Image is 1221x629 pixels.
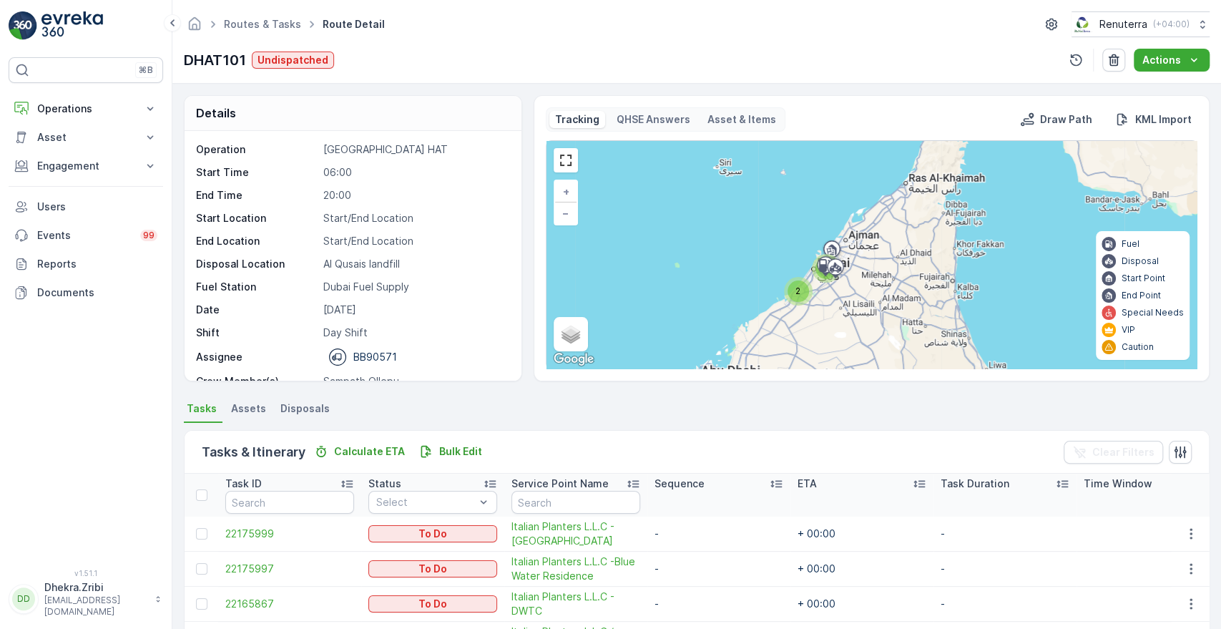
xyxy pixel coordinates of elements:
img: Google [550,350,597,369]
button: Calculate ETA [308,443,411,460]
a: Italian Planters L.L.C -DWTC [511,590,640,618]
td: - [647,517,790,552]
p: End Point [1122,290,1161,301]
td: - [933,552,1077,587]
a: Reports [9,250,163,278]
p: [DATE] [323,303,506,317]
p: Calculate ETA [334,444,405,459]
a: Layers [555,318,587,350]
p: Start/End Location [323,234,506,248]
p: Task ID [225,477,262,491]
div: DD [12,587,35,610]
p: To Do [418,597,447,611]
p: To Do [418,562,447,576]
button: Undispatched [252,52,334,69]
p: Assignee [196,350,242,364]
span: + [563,185,569,198]
div: 2 [812,254,840,283]
a: Zoom Out [555,203,577,224]
div: 2 [784,277,813,306]
p: Undispatched [258,53,328,67]
td: - [933,517,1077,552]
p: Status [368,477,401,491]
a: Zoom In [555,181,577,203]
button: Bulk Edit [413,443,488,460]
p: Service Point Name [511,477,609,491]
p: Asset [37,130,134,145]
p: [EMAIL_ADDRESS][DOMAIN_NAME] [44,595,147,618]
img: logo [9,11,37,40]
button: To Do [368,560,497,577]
p: 06:00 [323,165,506,180]
div: Toggle Row Selected [196,563,207,575]
p: 20:00 [323,188,506,203]
p: Renuterra [1099,17,1147,31]
img: Screenshot_2024-07-26_at_13.33.01.png [1072,16,1094,32]
a: 22165867 [225,597,354,611]
p: ETA [798,477,817,491]
span: Italian Planters L.L.C - [GEOGRAPHIC_DATA] [511,520,640,548]
p: Disposal [1122,255,1159,267]
p: DHAT101 [184,49,246,71]
td: - [647,552,790,587]
button: Operations [9,94,163,123]
td: - [933,587,1077,622]
p: Dubai Fuel Supply [323,280,506,294]
input: Search [225,491,354,514]
p: Date [196,303,318,317]
p: Operation [196,142,318,157]
a: Italian Planters L.L.C -Blue Water Residence [511,555,640,583]
p: Reports [37,257,157,271]
p: Documents [37,286,157,300]
p: Fuel Station [196,280,318,294]
td: - [647,587,790,622]
td: + 00:00 [790,552,933,587]
p: Sequence [654,477,705,491]
p: Clear Filters [1092,445,1154,459]
p: End Time [196,188,318,203]
p: ( +04:00 ) [1153,19,1190,30]
p: VIP [1122,324,1135,336]
p: Al Qusais landfill [323,257,506,271]
span: 22175997 [225,562,354,576]
p: End Location [196,234,318,248]
a: Users [9,192,163,221]
p: Tracking [555,112,599,127]
p: Start Point [1122,273,1165,284]
p: Draw Path [1040,112,1092,127]
p: 99 [143,230,155,241]
p: Shift [196,326,318,340]
p: Task Duration [941,477,1009,491]
p: Special Needs [1122,307,1184,318]
p: KML Import [1135,112,1192,127]
a: Documents [9,278,163,307]
p: Details [196,104,236,122]
button: Actions [1134,49,1210,72]
p: Start Time [196,165,318,180]
span: v 1.51.1 [9,569,163,577]
a: Open this area in Google Maps (opens a new window) [550,350,597,369]
p: BB90571 [353,350,397,364]
p: Bulk Edit [439,444,482,459]
span: Tasks [187,401,217,416]
a: Italian Planters L.L.C - Dubai Production City [511,520,640,548]
button: To Do [368,525,497,542]
button: Engagement [9,152,163,180]
div: Toggle Row Selected [196,528,207,540]
p: Day Shift [323,326,506,340]
input: Search [511,491,640,514]
img: logo_light-DOdMpM7g.png [41,11,103,40]
span: Assets [231,401,266,416]
p: ⌘B [139,64,153,76]
div: Toggle Row Selected [196,598,207,610]
p: QHSE Answers [617,112,690,127]
td: + 00:00 [790,587,933,622]
span: 22175999 [225,527,354,541]
span: Disposals [280,401,330,416]
p: Operations [37,102,134,116]
p: Actions [1142,53,1181,67]
td: + 00:00 [790,517,933,552]
button: Renuterra(+04:00) [1072,11,1210,37]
